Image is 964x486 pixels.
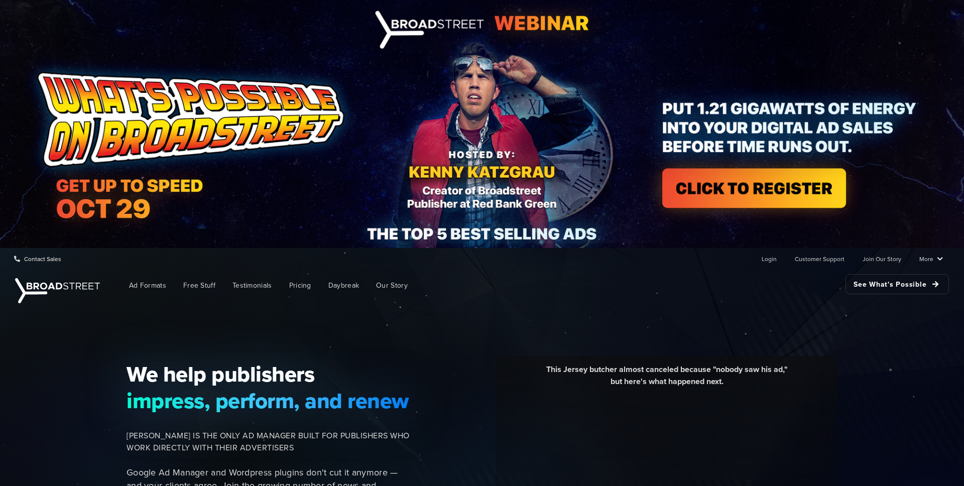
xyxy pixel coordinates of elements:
a: Pricing [282,274,319,297]
span: Ad Formats [129,280,166,291]
a: More [919,249,943,269]
nav: Main [105,269,949,302]
span: Testimonials [232,280,272,291]
span: Pricing [289,280,311,291]
a: See What's Possible [846,274,949,294]
a: Daybreak [321,274,367,297]
a: Free Stuff [176,274,223,297]
a: Customer Support [795,249,845,269]
span: Free Stuff [183,280,215,291]
span: Our Story [376,280,408,291]
a: Our Story [369,274,415,297]
a: Testimonials [225,274,280,297]
a: Ad Formats [122,274,174,297]
div: This Jersey butcher almost canceled because "nobody saw his ad," but here's what happened next. [504,363,830,395]
span: [PERSON_NAME] IS THE ONLY AD MANAGER BUILT FOR PUBLISHERS WHO WORK DIRECTLY WITH THEIR ADVERTISERS [127,430,410,454]
span: impress, perform, and renew [127,388,410,414]
span: We help publishers [127,361,410,387]
a: Contact Sales [14,249,61,269]
a: Join Our Story [863,249,901,269]
span: Daybreak [328,280,359,291]
img: Broadstreet | The Ad Manager for Small Publishers [15,278,100,303]
a: Login [762,249,777,269]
